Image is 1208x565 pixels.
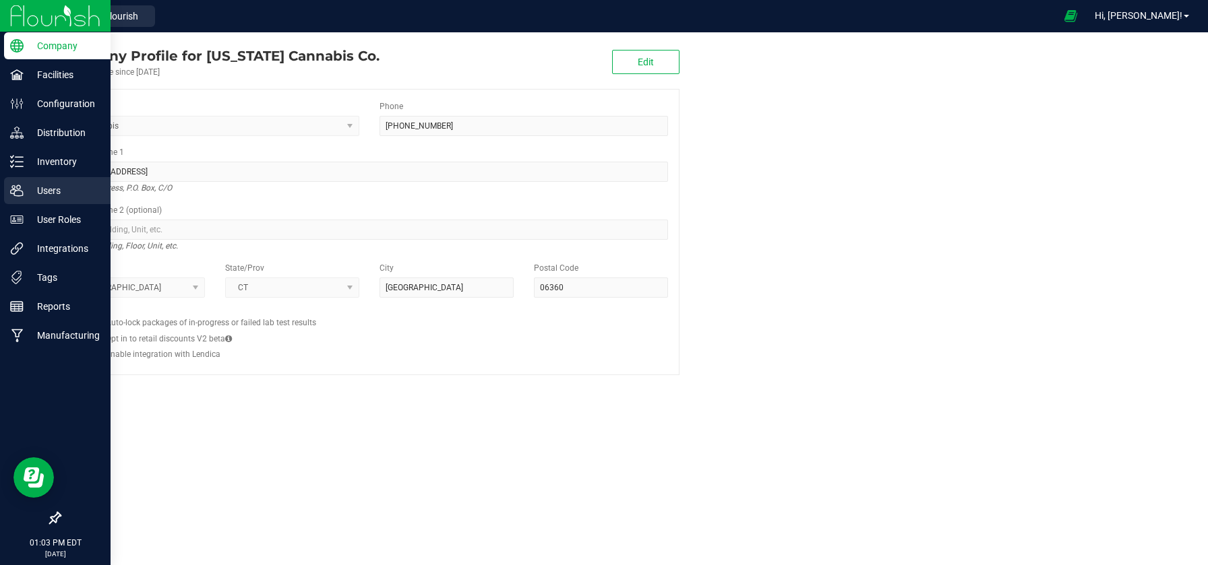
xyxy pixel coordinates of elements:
[6,549,104,559] p: [DATE]
[24,211,104,228] p: User Roles
[380,262,394,274] label: City
[534,262,578,274] label: Postal Code
[59,66,380,78] div: Account active since [DATE]
[380,277,514,298] input: City
[24,38,104,54] p: Company
[225,262,264,274] label: State/Prov
[10,213,24,226] inline-svg: User Roles
[13,457,54,498] iframe: Resource center
[10,184,24,197] inline-svg: Users
[106,348,220,360] label: Enable integration with Lendica
[71,308,668,317] h2: Configs
[10,39,24,53] inline-svg: Company
[534,277,668,298] input: Postal Code
[638,57,654,67] span: Edit
[612,50,679,74] button: Edit
[6,537,104,549] p: 01:03 PM EDT
[71,238,178,254] i: Suite, Building, Floor, Unit, etc.
[24,67,104,83] p: Facilities
[380,116,668,136] input: (123) 456-7890
[24,96,104,112] p: Configuration
[1056,3,1086,29] span: Open Ecommerce Menu
[71,162,668,182] input: Address
[10,68,24,81] inline-svg: Facilities
[10,126,24,139] inline-svg: Distribution
[24,269,104,286] p: Tags
[10,300,24,313] inline-svg: Reports
[10,329,24,342] inline-svg: Manufacturing
[106,333,232,345] label: Opt in to retail discounts V2 beta
[24,327,104,343] p: Manufacturing
[59,46,380,66] div: Connecticut Cannabis Co.
[24,240,104,257] p: Integrations
[106,317,316,329] label: Auto-lock packages of in-progress or failed lab test results
[10,155,24,168] inline-svg: Inventory
[10,242,24,255] inline-svg: Integrations
[24,182,104,199] p: Users
[1095,10,1182,21] span: Hi, [PERSON_NAME]!
[24,154,104,170] p: Inventory
[71,220,668,240] input: Suite, Building, Unit, etc.
[71,204,162,216] label: Address Line 2 (optional)
[24,298,104,314] p: Reports
[10,97,24,110] inline-svg: Configuration
[24,125,104,141] p: Distribution
[10,271,24,284] inline-svg: Tags
[380,100,403,112] label: Phone
[71,180,172,196] i: Street address, P.O. Box, C/O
